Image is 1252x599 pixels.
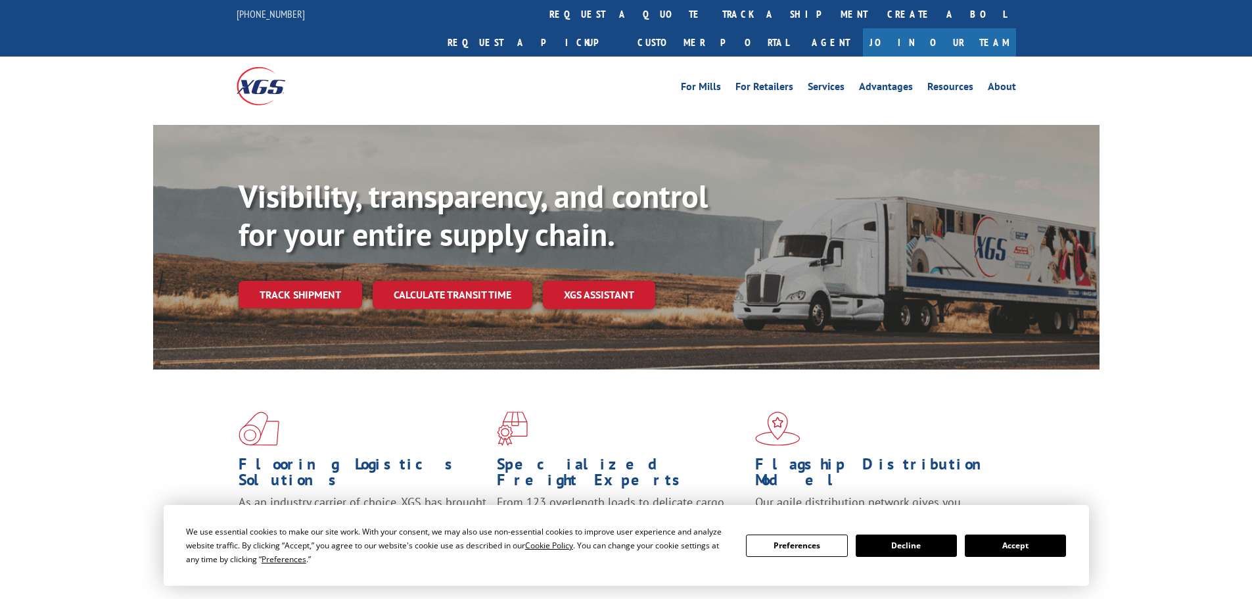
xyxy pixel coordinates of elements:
[438,28,628,57] a: Request a pickup
[497,412,528,446] img: xgs-icon-focused-on-flooring-red
[988,82,1016,96] a: About
[497,494,745,553] p: From 123 overlength loads to delicate cargo, our experienced staff knows the best way to move you...
[755,412,800,446] img: xgs-icon-flagship-distribution-model-red
[239,176,708,254] b: Visibility, transparency, and control for your entire supply chain.
[237,7,305,20] a: [PHONE_NUMBER]
[927,82,973,96] a: Resources
[859,82,913,96] a: Advantages
[735,82,793,96] a: For Retailers
[164,505,1089,586] div: Cookie Consent Prompt
[497,456,745,494] h1: Specialized Freight Experts
[856,535,957,557] button: Decline
[543,281,655,309] a: XGS ASSISTANT
[239,494,486,541] span: As an industry carrier of choice, XGS has brought innovation and dedication to flooring logistics...
[373,281,532,309] a: Calculate transit time
[799,28,863,57] a: Agent
[262,554,306,565] span: Preferences
[186,525,730,566] div: We use essential cookies to make our site work. With your consent, we may also use non-essential ...
[681,82,721,96] a: For Mills
[239,281,362,308] a: Track shipment
[863,28,1016,57] a: Join Our Team
[746,535,847,557] button: Preferences
[755,494,997,525] span: Our agile distribution network gives you nationwide inventory management on demand.
[628,28,799,57] a: Customer Portal
[525,540,573,551] span: Cookie Policy
[755,456,1004,494] h1: Flagship Distribution Model
[965,535,1066,557] button: Accept
[239,412,279,446] img: xgs-icon-total-supply-chain-intelligence-red
[239,456,487,494] h1: Flooring Logistics Solutions
[808,82,845,96] a: Services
